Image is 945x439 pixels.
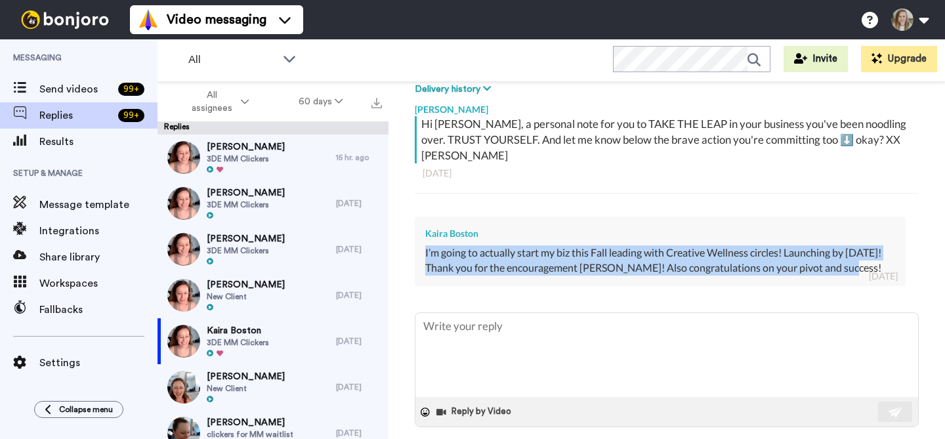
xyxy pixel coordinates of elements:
[207,370,285,383] span: [PERSON_NAME]
[157,180,388,226] a: [PERSON_NAME]3DE MM Clickers[DATE]
[39,276,157,291] span: Workspaces
[39,197,157,213] span: Message template
[207,186,285,199] span: [PERSON_NAME]
[421,116,915,163] div: Hi [PERSON_NAME], a personal note for you to TAKE THE LEAP in your business you've been noodling ...
[207,337,269,348] span: 3DE MM Clickers
[207,324,269,337] span: Kaira Boston
[167,325,200,358] img: 0a159f87-2de3-45b5-bb91-0abb64c7b8c6-thumb.jpg
[39,249,157,265] span: Share library
[157,121,388,135] div: Replies
[207,140,285,154] span: [PERSON_NAME]
[16,10,114,29] img: bj-logo-header-white.svg
[207,154,285,164] span: 3DE MM Clickers
[207,383,285,394] span: New Client
[889,407,903,417] img: send-white.svg
[138,9,159,30] img: vm-color.svg
[207,278,285,291] span: [PERSON_NAME]
[39,134,157,150] span: Results
[39,302,157,318] span: Fallbacks
[157,318,388,364] a: Kaira Boston3DE MM Clickers[DATE]
[157,135,388,180] a: [PERSON_NAME]3DE MM Clickers15 hr. ago
[207,416,293,429] span: [PERSON_NAME]
[435,402,515,422] button: Reply by Video
[167,371,200,404] img: db55dfc8-bad0-459c-9d55-394f0d27ec5a-thumb.jpg
[59,404,113,415] span: Collapse menu
[167,187,200,220] img: 0a159f87-2de3-45b5-bb91-0abb64c7b8c6-thumb.jpg
[167,10,266,29] span: Video messaging
[118,109,144,122] div: 99 +
[118,83,144,96] div: 99 +
[336,244,382,255] div: [DATE]
[336,290,382,301] div: [DATE]
[188,52,276,68] span: All
[157,364,388,410] a: [PERSON_NAME]New Client[DATE]
[336,152,382,163] div: 15 hr. ago
[34,401,123,418] button: Collapse menu
[274,90,367,114] button: 60 days
[336,336,382,346] div: [DATE]
[336,198,382,209] div: [DATE]
[207,199,285,210] span: 3DE MM Clickers
[39,223,157,239] span: Integrations
[167,141,200,174] img: 0a159f87-2de3-45b5-bb91-0abb64c7b8c6-thumb.jpg
[39,81,113,97] span: Send videos
[160,83,274,120] button: All assignees
[39,355,157,371] span: Settings
[39,108,113,123] span: Replies
[415,96,919,116] div: [PERSON_NAME]
[423,167,911,180] div: [DATE]
[167,233,200,266] img: 0a159f87-2de3-45b5-bb91-0abb64c7b8c6-thumb.jpg
[336,428,382,438] div: [DATE]
[784,46,848,72] button: Invite
[336,382,382,392] div: [DATE]
[415,82,495,96] button: Delivery history
[157,272,388,318] a: [PERSON_NAME]New Client[DATE]
[371,98,382,108] img: export.svg
[185,89,238,115] span: All assignees
[207,291,285,302] span: New Client
[207,232,285,245] span: [PERSON_NAME]
[167,279,200,312] img: 81f7a2d0-e626-4d4a-846e-f1d79a8aab00-thumb.jpg
[367,92,386,112] button: Export all results that match these filters now.
[861,46,937,72] button: Upgrade
[425,227,895,240] div: Kaira Boston
[157,226,388,272] a: [PERSON_NAME]3DE MM Clickers[DATE]
[425,245,895,276] div: I’m going to actually start my biz this Fall leading with Creative Wellness circles! Launching by...
[207,245,285,256] span: 3DE MM Clickers
[869,270,898,283] div: [DATE]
